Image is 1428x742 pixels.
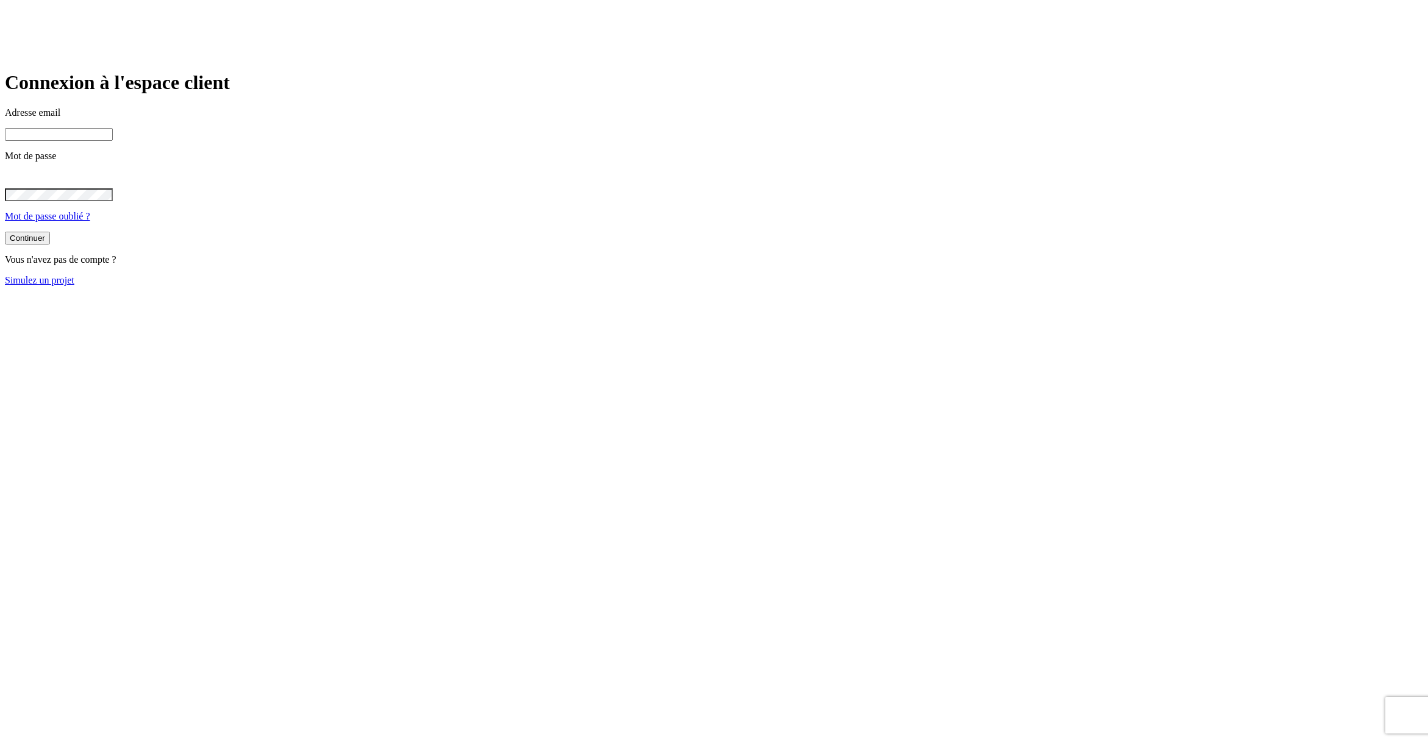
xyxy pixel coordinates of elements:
p: Adresse email [5,107,1423,118]
a: Simulez un projet [5,275,74,285]
div: Continuer [10,234,45,243]
a: Mot de passe oublié ? [5,211,90,221]
p: Vous n'avez pas de compte ? [5,254,1423,265]
button: Continuer [5,232,50,244]
h1: Connexion à l'espace client [5,71,1423,94]
p: Mot de passe [5,151,1423,162]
